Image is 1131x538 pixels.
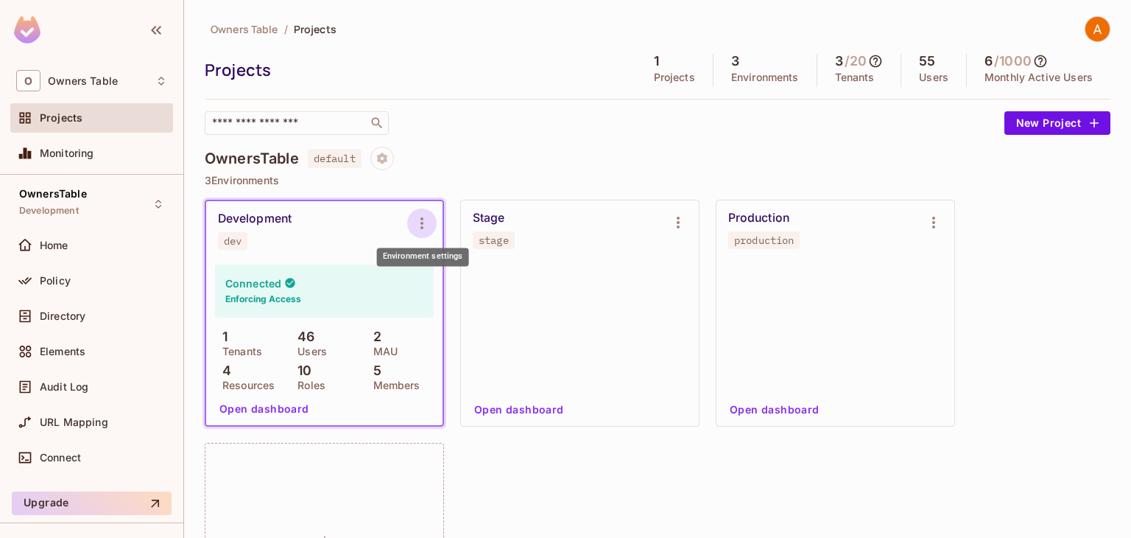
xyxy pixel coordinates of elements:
span: URL Mapping [40,416,108,428]
button: Open dashboard [468,398,570,422]
span: Audit Log [40,381,88,393]
p: Users [919,71,948,83]
span: Policy [40,275,71,287]
button: Open dashboard [214,397,315,421]
img: SReyMgAAAABJRU5ErkJggg== [14,16,40,43]
span: Development [19,205,79,217]
button: New Project [1004,111,1110,135]
p: Resources [215,380,275,391]
span: O [16,70,40,91]
div: Production [728,211,789,226]
h6: Enforcing Access [225,293,301,306]
p: Tenants [835,71,875,83]
h5: 3 [731,54,739,69]
button: Environment settings [407,209,437,238]
h4: OwnersTable [205,150,299,167]
p: Roles [290,380,325,391]
p: 46 [290,329,314,344]
span: Home [40,240,68,251]
h4: Connected [225,276,281,290]
button: Environment settings [919,208,948,237]
p: 1 [215,329,228,344]
span: Projects [294,22,337,36]
button: Open dashboard [724,398,825,422]
h5: / 1000 [994,54,1032,69]
span: Project settings [370,154,394,168]
div: Environment settings [377,248,469,266]
h5: 3 [835,54,843,69]
p: Users [290,346,327,357]
span: Elements [40,346,85,357]
p: 4 [215,363,231,378]
li: / [284,22,288,36]
button: Environment settings [663,208,693,237]
div: stage [479,234,509,246]
div: Development [218,212,292,226]
p: MAU [366,346,398,357]
div: production [734,234,794,246]
p: 5 [366,363,381,378]
p: Members [366,380,420,391]
p: 10 [290,363,311,378]
p: 2 [366,329,381,344]
span: Workspace: Owners Table [48,75,118,87]
p: Monthly Active Users [984,71,1093,83]
span: default [308,149,362,168]
h5: 1 [654,54,659,69]
span: Owners Table [211,22,278,36]
p: Projects [654,71,695,83]
span: Directory [40,310,85,322]
h5: 55 [919,54,935,69]
button: Upgrade [12,492,172,515]
span: Projects [40,112,82,124]
h5: 6 [984,54,993,69]
p: Environments [731,71,799,83]
span: OwnersTable [19,188,87,200]
div: dev [224,235,242,247]
span: Monitoring [40,147,94,159]
p: Tenants [215,346,262,357]
img: Anurag Kelkar [1085,17,1110,41]
p: 3 Environments [205,175,1110,186]
div: Projects [205,59,629,81]
h5: / 20 [845,54,867,69]
span: Connect [40,452,81,464]
div: Stage [473,211,504,226]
